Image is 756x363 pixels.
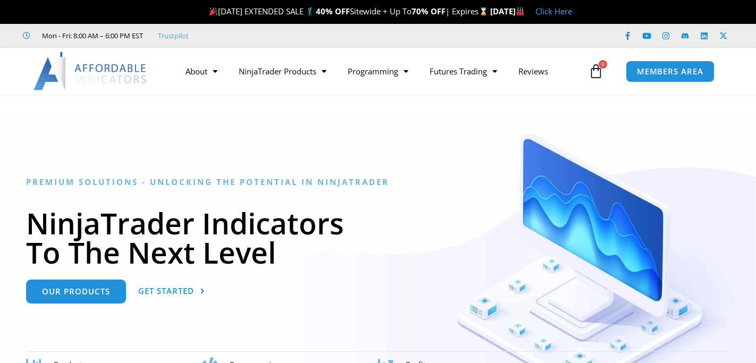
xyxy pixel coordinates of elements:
a: Our Products [26,280,126,303]
span: [DATE] EXTENDED SALE 🏌️‍♂️ Sitewide + Up To | Expires [207,6,490,16]
a: Trustpilot [158,29,189,42]
span: Get Started [138,287,194,295]
a: Reviews [508,59,559,83]
h6: Premium Solutions - Unlocking the Potential in NinjaTrader [26,177,730,187]
a: Get Started [138,280,205,303]
img: LogoAI | Affordable Indicators – NinjaTrader [33,52,148,90]
a: Programming [337,59,419,83]
strong: [DATE] [490,6,525,16]
strong: 40% OFF [316,6,350,16]
a: About [175,59,228,83]
a: Futures Trading [419,59,508,83]
a: MEMBERS AREA [626,61,715,82]
a: 0 [573,56,619,87]
strong: 70% OFF [411,6,446,16]
nav: Menu [175,59,586,83]
h1: NinjaTrader Indicators To The Next Level [26,208,730,267]
span: MEMBERS AREA [637,67,703,75]
span: Our Products [42,288,110,296]
img: ⌛ [480,7,488,15]
span: 0 [599,60,607,69]
a: Click Here [535,6,572,16]
span: Mon - Fri: 8:00 AM – 6:00 PM EST [39,29,143,42]
img: 🏭 [516,7,524,15]
a: NinjaTrader Products [228,59,337,83]
img: 🎉 [209,7,217,15]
